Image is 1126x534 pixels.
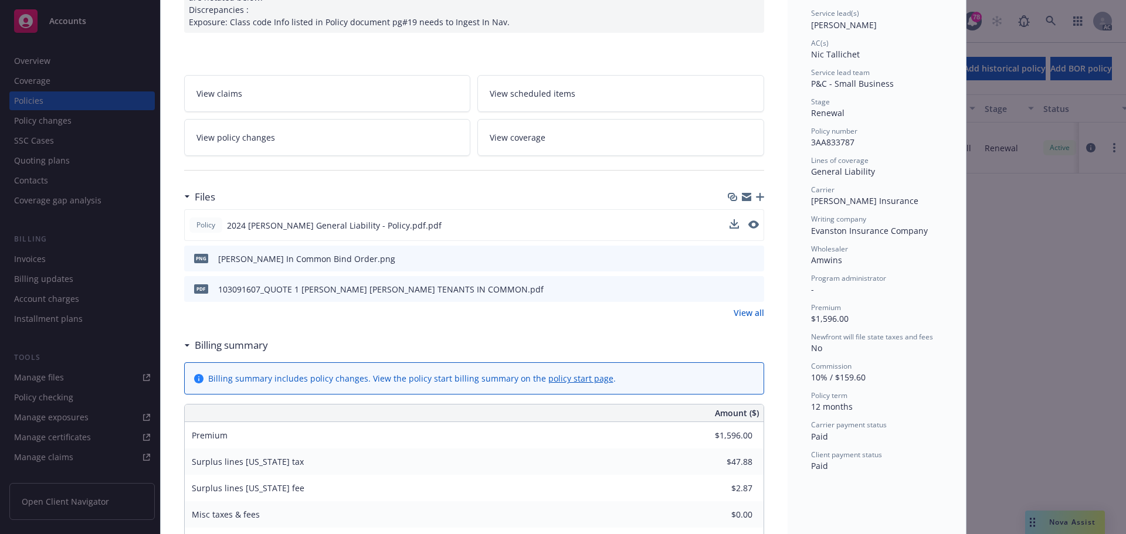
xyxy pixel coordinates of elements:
a: View scheduled items [477,75,764,112]
button: download file [730,219,739,229]
span: View claims [196,87,242,100]
span: Paid [811,460,828,471]
span: Surplus lines [US_STATE] fee [192,482,304,494]
span: Lines of coverage [811,155,869,165]
div: General Liability [811,165,942,178]
span: Writing company [811,214,866,224]
span: Wholesaler [811,244,848,254]
span: Amwins [811,254,842,266]
span: Evanston Insurance Company [811,225,928,236]
span: [PERSON_NAME] Insurance [811,195,918,206]
button: download file [730,219,739,232]
button: preview file [749,253,759,265]
span: Nic Tallichet [811,49,860,60]
span: AC(s) [811,38,829,48]
span: Policy term [811,390,847,400]
span: Amount ($) [715,407,759,419]
button: download file [730,253,740,265]
h3: Files [195,189,215,205]
span: 12 months [811,401,853,412]
span: png [194,254,208,263]
div: 103091607_QUOTE 1 [PERSON_NAME] [PERSON_NAME] TENANTS IN COMMON.pdf [218,283,544,295]
a: View policy changes [184,119,471,156]
span: Policy number [811,126,857,136]
span: $1,596.00 [811,313,849,324]
a: View coverage [477,119,764,156]
input: 0.00 [683,453,759,471]
span: 10% / $159.60 [811,372,866,383]
a: View claims [184,75,471,112]
span: Commission [811,361,852,371]
span: Premium [811,302,841,312]
div: [PERSON_NAME] In Common Bind Order.png [218,253,395,265]
span: Program administrator [811,273,886,283]
span: - [811,284,814,295]
button: preview file [748,220,759,229]
span: Client payment status [811,450,882,460]
input: 0.00 [683,506,759,523]
div: Billing summary [184,338,268,353]
span: View coverage [490,131,545,144]
input: 0.00 [683,479,759,497]
span: Premium [192,430,228,441]
span: View scheduled items [490,87,575,100]
span: pdf [194,284,208,293]
span: Carrier [811,185,835,195]
span: View policy changes [196,131,275,144]
button: preview file [748,219,759,232]
span: Stage [811,97,830,107]
span: Newfront will file state taxes and fees [811,332,933,342]
span: Service lead(s) [811,8,859,18]
button: download file [730,283,740,295]
span: 3AA833787 [811,137,854,148]
span: Service lead team [811,67,870,77]
span: Surplus lines [US_STATE] tax [192,456,304,467]
span: P&C - Small Business [811,78,894,89]
a: policy start page [548,373,613,384]
span: Renewal [811,107,844,118]
a: View all [734,307,764,319]
span: No [811,342,822,353]
span: Paid [811,431,828,442]
span: Carrier payment status [811,420,887,430]
input: 0.00 [683,427,759,444]
span: Misc taxes & fees [192,509,260,520]
span: 2024 [PERSON_NAME] General Liability - Policy.pdf.pdf [227,219,442,232]
h3: Billing summary [195,338,268,353]
span: [PERSON_NAME] [811,19,877,30]
div: Files [184,189,215,205]
span: Policy [194,220,218,230]
button: preview file [749,283,759,295]
div: Billing summary includes policy changes. View the policy start billing summary on the . [208,372,616,385]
